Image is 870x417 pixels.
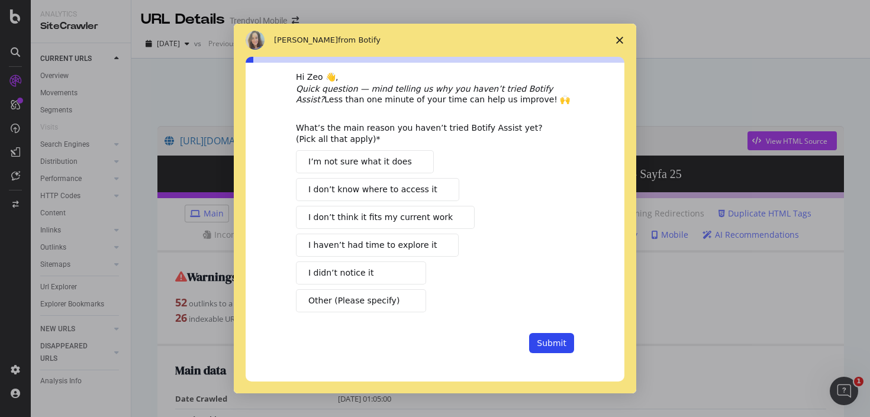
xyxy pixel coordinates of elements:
span: I don’t think it fits my current work [308,211,453,224]
span: [PERSON_NAME] [274,35,338,44]
button: I don’t know where to access it [296,178,459,201]
span: I don’t know where to access it [308,183,437,196]
button: I’m not sure what it does [296,150,434,173]
span: Other (Please specify) [308,295,399,307]
img: Profile image for Colleen [246,31,265,50]
button: I didn’t notice it [296,261,426,285]
span: Close survey [603,24,636,57]
button: I haven’t had time to explore it [296,234,459,257]
span: from Botify [338,35,381,44]
div: Hi Zeo 👋, [296,72,574,83]
div: What’s the main reason you haven’t tried Botify Assist yet? (Pick all that apply) [296,122,556,144]
button: Submit [529,333,574,353]
span: I didn’t notice it [308,267,373,279]
span: I’m not sure what it does [308,156,412,168]
i: Quick question — mind telling us why you haven’t tried Botify Assist? [296,84,553,104]
div: Less than one minute of your time can help us improve! 🙌 [296,83,574,105]
button: I don’t think it fits my current work [296,206,475,229]
button: Other (Please specify) [296,289,426,312]
span: I haven’t had time to explore it [308,239,437,251]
